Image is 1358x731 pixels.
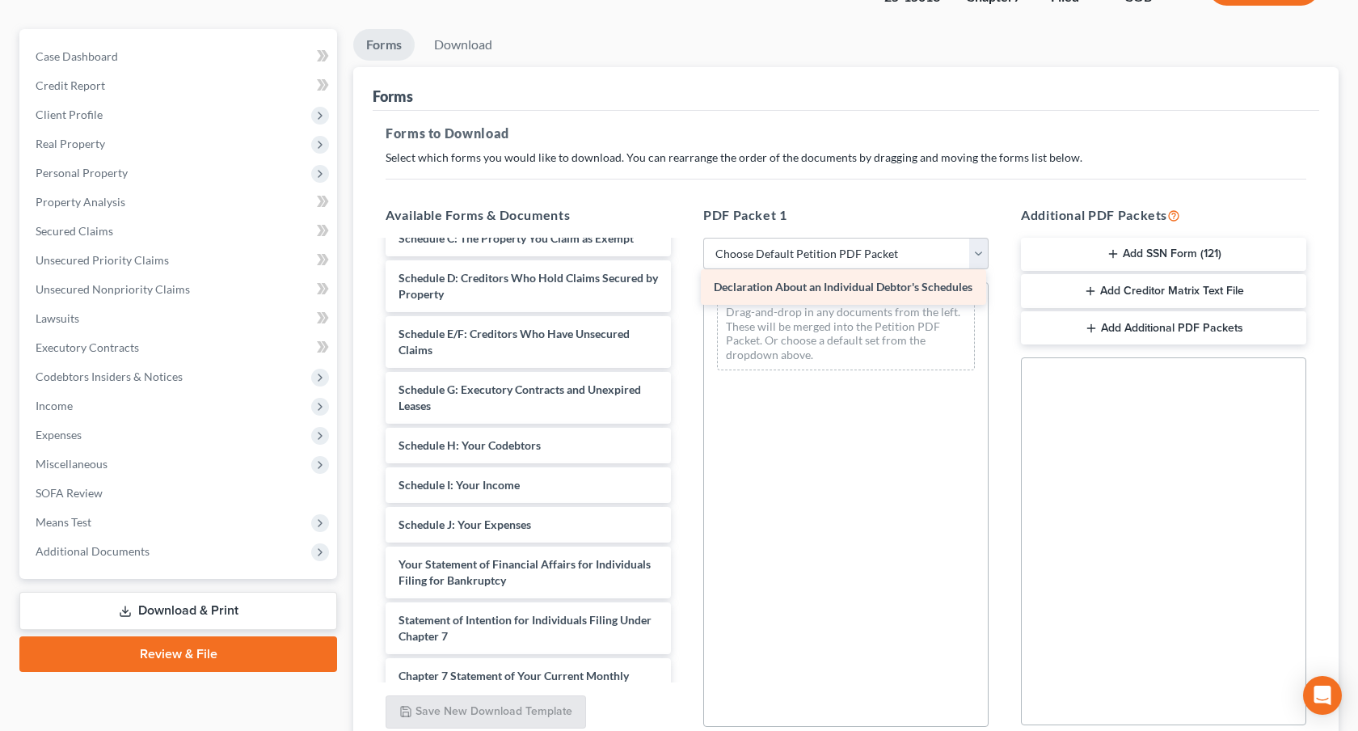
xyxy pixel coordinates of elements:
span: SOFA Review [36,486,103,500]
span: Additional Documents [36,544,150,558]
a: Lawsuits [23,304,337,333]
span: Credit Report [36,78,105,92]
span: Miscellaneous [36,457,108,471]
span: Client Profile [36,108,103,121]
a: Credit Report [23,71,337,100]
h5: PDF Packet 1 [703,205,989,225]
div: Drag-and-drop in any documents from the left. These will be merged into the Petition PDF Packet. ... [717,296,975,370]
a: Property Analysis [23,188,337,217]
a: Secured Claims [23,217,337,246]
span: Lawsuits [36,311,79,325]
span: Schedule H: Your Codebtors [399,438,541,452]
span: Your Statement of Financial Affairs for Individuals Filing for Bankruptcy [399,557,651,587]
span: Schedule J: Your Expenses [399,518,531,531]
div: Forms [373,87,413,106]
span: Statement of Intention for Individuals Filing Under Chapter 7 [399,613,652,643]
button: Add Creditor Matrix Text File [1021,274,1306,308]
span: Schedule I: Your Income [399,478,520,492]
p: Select which forms you would like to download. You can rearrange the order of the documents by dr... [386,150,1306,166]
span: Unsecured Priority Claims [36,253,169,267]
a: Review & File [19,636,337,672]
a: Case Dashboard [23,42,337,71]
span: Schedule C: The Property You Claim as Exempt [399,231,634,245]
span: Real Property [36,137,105,150]
span: Income [36,399,73,412]
span: Schedule D: Creditors Who Hold Claims Secured by Property [399,271,658,301]
a: Download & Print [19,592,337,630]
button: Save New Download Template [386,695,586,729]
span: Codebtors Insiders & Notices [36,370,183,383]
a: Unsecured Nonpriority Claims [23,275,337,304]
div: Open Intercom Messenger [1303,676,1342,715]
span: Property Analysis [36,195,125,209]
a: SOFA Review [23,479,337,508]
a: Executory Contracts [23,333,337,362]
h5: Forms to Download [386,124,1306,143]
span: Means Test [36,515,91,529]
button: Add Additional PDF Packets [1021,311,1306,345]
span: Case Dashboard [36,49,118,63]
h5: Available Forms & Documents [386,205,671,225]
a: Forms [353,29,415,61]
span: Declaration About an Individual Debtor's Schedules [714,280,972,294]
span: Personal Property [36,166,128,180]
span: Expenses [36,428,82,442]
a: Unsecured Priority Claims [23,246,337,275]
span: Unsecured Nonpriority Claims [36,282,190,296]
span: Schedule E/F: Creditors Who Have Unsecured Claims [399,327,630,357]
span: Executory Contracts [36,340,139,354]
span: Schedule G: Executory Contracts and Unexpired Leases [399,382,641,412]
a: Download [421,29,505,61]
span: Secured Claims [36,224,113,238]
h5: Additional PDF Packets [1021,205,1306,225]
span: Chapter 7 Statement of Your Current Monthly Income and Means-Test Calculation [399,669,629,699]
button: Add SSN Form (121) [1021,238,1306,272]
